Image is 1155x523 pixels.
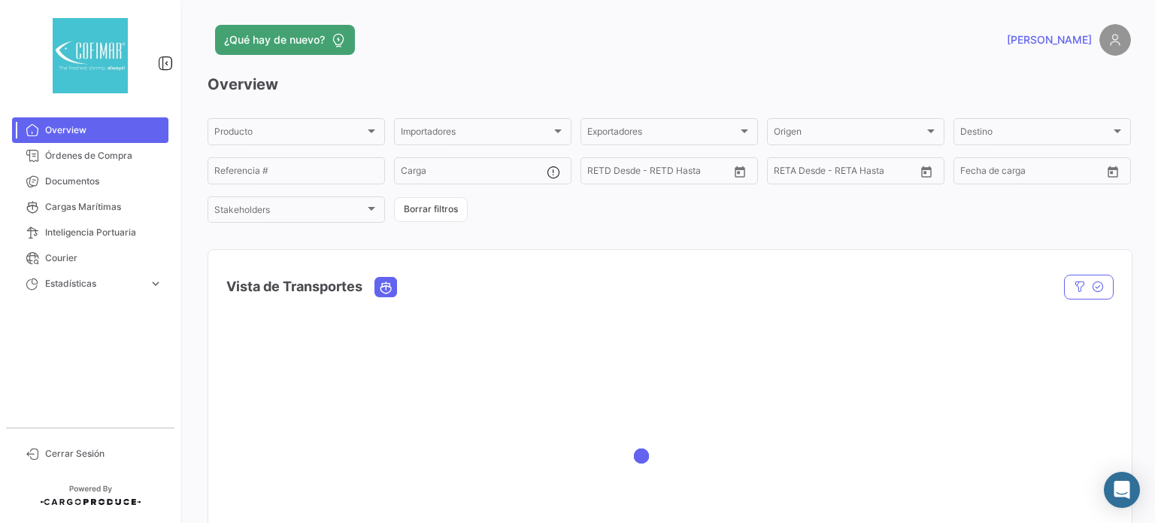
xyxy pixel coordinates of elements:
[45,123,162,137] span: Overview
[915,160,938,183] button: Open calendar
[208,74,1131,95] h3: Overview
[960,168,962,178] input: Desde
[587,129,738,139] span: Exportadores
[45,175,162,188] span: Documentos
[214,207,365,217] span: Stakeholders
[401,129,551,139] span: Importadores
[45,251,162,265] span: Courier
[45,226,162,239] span: Inteligencia Portuaria
[214,129,365,139] span: Producto
[1102,160,1124,183] button: Open calendar
[394,197,468,222] button: Borrar filtros
[1099,24,1131,56] img: placeholder-user.png
[774,168,775,178] input: Desde
[45,149,162,163] span: Órdenes de Compra
[45,277,143,290] span: Estadísticas
[12,169,168,194] a: Documentos
[12,143,168,169] a: Órdenes de Compra
[587,168,589,178] input: Desde
[53,18,128,93] img: dddaabaa-7948-40ed-83b9-87789787af52.jpeg
[215,25,355,55] button: ¿Qué hay de nuevo?
[375,278,396,296] button: Ocean
[45,200,162,214] span: Cargas Marítimas
[1007,32,1092,47] span: [PERSON_NAME]
[786,168,853,178] input: Hasta
[224,32,325,47] span: ¿Qué hay de nuevo?
[12,245,168,271] a: Courier
[972,168,1040,178] input: Hasta
[1104,472,1140,508] div: Abrir Intercom Messenger
[774,129,924,139] span: Origen
[599,168,667,178] input: Hasta
[12,117,168,143] a: Overview
[45,447,162,461] span: Cerrar Sesión
[149,277,162,290] span: expand_more
[226,276,362,297] h4: Vista de Transportes
[12,194,168,220] a: Cargas Marítimas
[12,220,168,245] a: Inteligencia Portuaria
[729,160,751,183] button: Open calendar
[960,129,1111,139] span: Destino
